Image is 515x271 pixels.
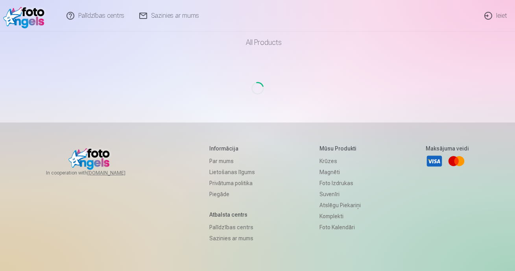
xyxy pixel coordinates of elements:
h5: Mūsu produkti [319,145,361,152]
h5: Maksājuma veidi [426,145,469,152]
span: In cooperation with [46,170,144,176]
a: Atslēgu piekariņi [319,200,361,211]
h5: Informācija [209,145,255,152]
a: Foto izdrukas [319,178,361,189]
a: Privātuma politika [209,178,255,189]
a: Par mums [209,156,255,167]
a: Sazinies ar mums [209,233,255,244]
a: [DOMAIN_NAME] [87,170,144,176]
a: Mastercard [448,152,465,170]
a: Palīdzības centrs [209,222,255,233]
a: Visa [426,152,443,170]
a: Komplekti [319,211,361,222]
a: Piegāde [209,189,255,200]
a: Suvenīri [319,189,361,200]
h5: Atbalsta centrs [209,211,255,219]
a: Lietošanas līgums [209,167,255,178]
img: /v1 [3,3,48,28]
a: Magnēti [319,167,361,178]
a: Krūzes [319,156,361,167]
a: All products [224,32,291,54]
a: Foto kalendāri [319,222,361,233]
